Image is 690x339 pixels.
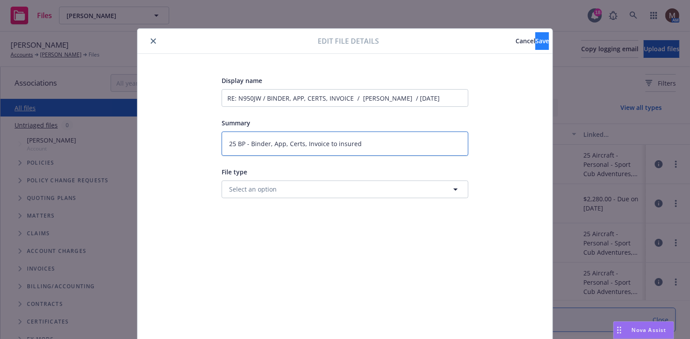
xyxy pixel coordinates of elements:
span: File type [222,168,247,176]
input: Add display name here [222,89,468,107]
div: Drag to move [614,322,625,339]
span: Save [535,37,549,45]
span: Edit file details [318,36,379,46]
span: Cancel [516,37,535,45]
button: Cancel [516,32,535,50]
button: Select an option [222,181,468,198]
button: Nova Assist [613,321,674,339]
button: close [148,36,159,46]
textarea: 25 BP - Binder, App, Certs, Invoice to insured [222,132,468,156]
span: Nova Assist [632,326,667,334]
button: Save [535,32,549,50]
span: Display name [222,76,262,85]
span: Select an option [229,185,277,194]
span: Summary [222,119,250,127]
